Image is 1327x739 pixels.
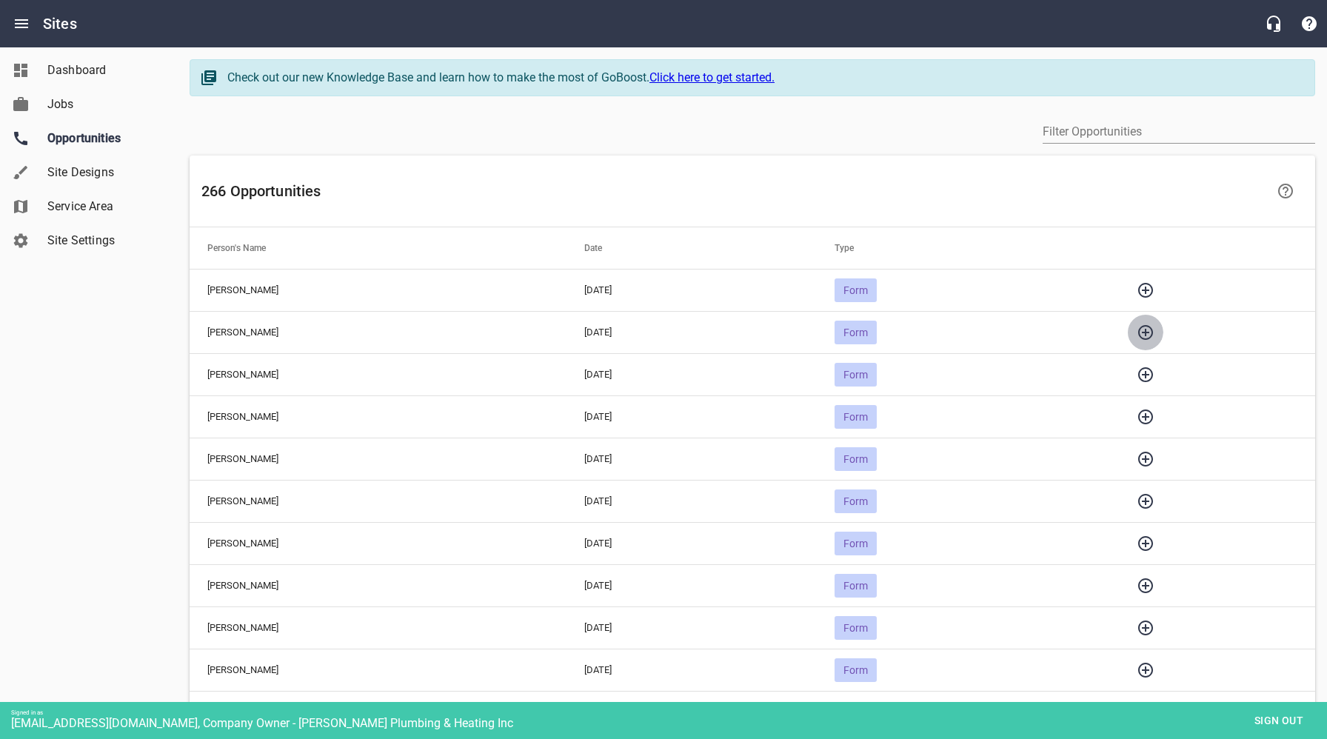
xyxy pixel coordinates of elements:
[1043,120,1315,144] input: Filter by author or content.
[566,438,817,480] td: [DATE]
[227,69,1300,87] div: Check out our new Knowledge Base and learn how to make the most of GoBoost.
[566,606,817,649] td: [DATE]
[190,311,566,353] td: [PERSON_NAME]
[835,363,877,387] div: Form
[566,311,817,353] td: [DATE]
[11,709,1327,716] div: Signed in as
[11,716,1327,730] div: [EMAIL_ADDRESS][DOMAIN_NAME], Company Owner - [PERSON_NAME] Plumbing & Heating Inc
[566,649,817,691] td: [DATE]
[835,453,877,465] span: Form
[190,564,566,606] td: [PERSON_NAME]
[835,411,877,423] span: Form
[566,227,817,269] th: Date
[835,321,877,344] div: Form
[566,395,817,438] td: [DATE]
[1242,707,1316,735] button: Sign out
[649,70,775,84] a: Click here to get started.
[835,622,877,634] span: Form
[4,6,39,41] button: Open drawer
[47,232,160,250] span: Site Settings
[835,405,877,429] div: Form
[835,658,877,682] div: Form
[190,606,566,649] td: [PERSON_NAME]
[201,179,1265,203] h6: 266 Opportunities
[835,574,877,598] div: Form
[190,395,566,438] td: [PERSON_NAME]
[47,164,160,181] span: Site Designs
[47,198,160,215] span: Service Area
[835,327,877,338] span: Form
[190,353,566,395] td: [PERSON_NAME]
[1248,712,1310,730] span: Sign out
[835,369,877,381] span: Form
[835,616,877,640] div: Form
[835,580,877,592] span: Form
[190,649,566,691] td: [PERSON_NAME]
[835,284,877,296] span: Form
[566,353,817,395] td: [DATE]
[47,96,160,113] span: Jobs
[190,522,566,564] td: [PERSON_NAME]
[835,495,877,507] span: Form
[835,278,877,302] div: Form
[43,12,77,36] h6: Sites
[190,480,566,522] td: [PERSON_NAME]
[835,532,877,555] div: Form
[190,438,566,480] td: [PERSON_NAME]
[566,564,817,606] td: [DATE]
[817,227,1110,269] th: Type
[566,522,817,564] td: [DATE]
[835,664,877,676] span: Form
[1291,6,1327,41] button: Support Portal
[835,447,877,471] div: Form
[566,269,817,311] td: [DATE]
[47,61,160,79] span: Dashboard
[566,480,817,522] td: [DATE]
[1256,6,1291,41] button: Live Chat
[835,538,877,549] span: Form
[1268,173,1303,209] a: Learn more about your Opportunities
[190,227,566,269] th: Person's Name
[47,130,160,147] span: Opportunities
[190,269,566,311] td: [PERSON_NAME]
[835,489,877,513] div: Form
